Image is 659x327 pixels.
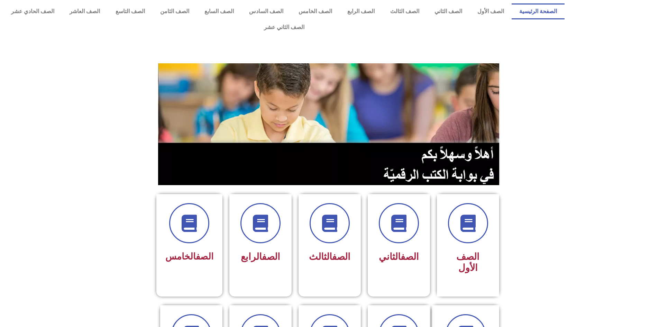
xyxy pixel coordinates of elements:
[3,3,62,19] a: الصف الحادي عشر
[379,251,419,262] span: الثاني
[456,251,479,273] span: الصف الأول
[241,251,280,262] span: الرابع
[401,251,419,262] a: الصف
[291,3,340,19] a: الصف الخامس
[340,3,382,19] a: الصف الرابع
[62,3,108,19] a: الصف العاشر
[165,251,213,262] span: الخامس
[241,3,291,19] a: الصف السادس
[470,3,512,19] a: الصف الأول
[196,251,213,262] a: الصف
[512,3,565,19] a: الصفحة الرئيسية
[3,19,565,35] a: الصف الثاني عشر
[382,3,427,19] a: الصف الثالث
[197,3,241,19] a: الصف السابع
[427,3,470,19] a: الصف الثاني
[309,251,350,262] span: الثالث
[262,251,280,262] a: الصف
[153,3,197,19] a: الصف الثامن
[108,3,152,19] a: الصف التاسع
[332,251,350,262] a: الصف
